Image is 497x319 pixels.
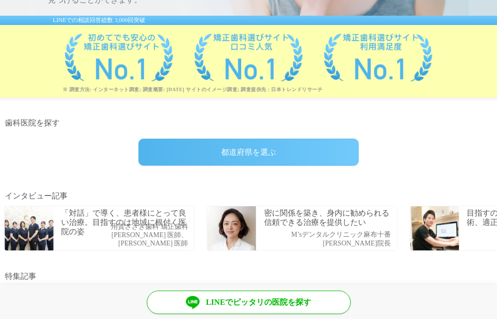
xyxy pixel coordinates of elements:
p: 用賀ささき歯科 矯正歯科 [61,223,188,231]
p: [PERSON_NAME]院長 [291,240,391,248]
h2: 特集記事 [5,270,492,282]
div: LINEでの相談回答総数 3,000回突破 [28,16,469,25]
a: LINEでピッタリの医院を探す [147,291,351,314]
p: 「対話」で導く、患者様にとって良い治療。目指すのは地域に根付く医院の姿 [61,208,192,237]
a: 歯科医師_川﨑万知子先生密に関係を築き、身内に勧められる信頼できる治療を提供したいM’sデンタルクリニック麻布十番[PERSON_NAME]院長 [202,201,403,256]
img: 歯科医師_小池陵馬理事長_説明中(サムネイル用) [410,206,459,250]
img: 96089 1 [4,206,53,250]
p: [PERSON_NAME] 医師、[PERSON_NAME] 医師 [61,231,188,248]
img: 歯科医師_川﨑万知子先生 [207,206,256,250]
p: 密に関係を築き、身内に勧められる信頼できる治療を提供したい [264,208,395,227]
p: M’sデンタルクリニック麻布十番 [291,231,391,239]
h2: インタビュー記事 [5,190,492,202]
p: ※ 調査方法: インターネット調査; 調査概要: [DATE] サイトのイメージ調査; 調査提供先 : 日本トレンドリサーチ [63,86,469,93]
h2: 歯科医院を探す [5,117,492,129]
div: 都道府県を選ぶ [138,139,359,166]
